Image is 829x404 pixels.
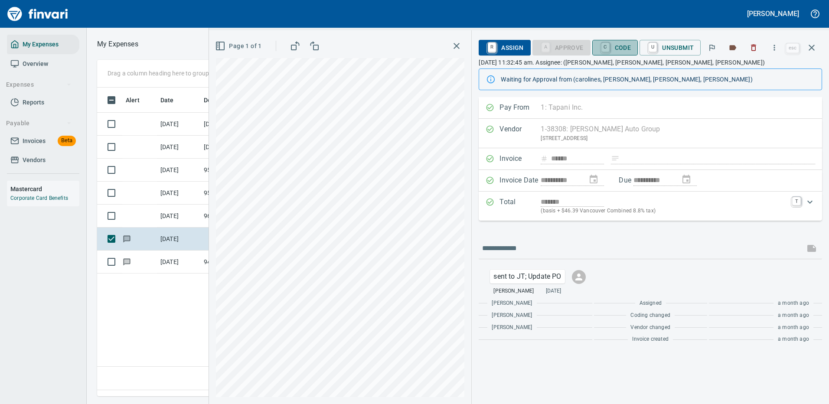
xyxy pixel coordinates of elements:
button: RAssign [479,40,530,55]
td: 94657.5030211 [200,251,278,274]
td: [DATE] [157,251,200,274]
button: CCode [592,40,638,55]
h6: Mastercard [10,184,79,194]
span: Beta [58,136,76,146]
div: Coding Required [532,43,591,51]
a: My Expenses [7,35,79,54]
span: [PERSON_NAME] [492,323,532,332]
h5: [PERSON_NAME] [747,9,799,18]
div: Waiting for Approval from (carolines, [PERSON_NAME], [PERSON_NAME], [PERSON_NAME]) [501,72,815,87]
span: Unsubmit [646,40,694,55]
td: [DATE] [157,159,200,182]
span: a month ago [778,335,809,344]
span: Assigned [640,299,662,308]
span: Payable [6,118,72,129]
a: T [792,197,801,205]
td: 96307.5220063 [200,205,278,228]
a: R [488,42,496,52]
a: Vendors [7,150,79,170]
span: Vendor changed [630,323,670,332]
button: UUnsubmit [640,40,701,55]
p: sent to JT; Update PO [493,271,561,282]
button: Flag [702,38,721,57]
span: [PERSON_NAME] [493,287,534,296]
span: Has messages [122,236,131,241]
a: InvoicesBeta [7,131,79,151]
nav: breadcrumb [97,39,138,49]
button: Expenses [3,77,75,93]
button: More [765,38,784,57]
span: Description [204,95,236,105]
p: Drag a column heading here to group the table [108,69,235,78]
span: a month ago [778,311,809,320]
p: Total [499,197,541,215]
span: [PERSON_NAME] [492,299,532,308]
span: Reports [23,97,44,108]
span: Close invoice [784,37,822,58]
span: Invoices [23,136,46,147]
button: Payable [3,115,75,131]
button: Discard [744,38,763,57]
a: Corporate Card Benefits [10,195,68,201]
span: [DATE] [546,287,561,296]
span: Alert [126,95,151,105]
span: Assign [486,40,523,55]
td: [DATE] [157,113,200,136]
td: [DATE] Invoice 274187 from [PERSON_NAME] Auto Group (1-38308) [200,136,278,159]
td: 95770.5040120 [200,182,278,205]
div: Click for options [490,270,565,283]
span: Has messages [122,259,131,264]
span: [PERSON_NAME] [492,311,532,320]
div: Expand [479,192,822,221]
td: [DATE] [157,136,200,159]
span: a month ago [778,323,809,332]
button: Labels [723,38,742,57]
p: My Expenses [97,39,138,49]
td: 95889.5040138 [200,159,278,182]
span: Coding changed [630,311,670,320]
span: Date [160,95,185,105]
button: [PERSON_NAME] [745,7,801,20]
td: [DATE] Invoice 274534 from [PERSON_NAME] Auto Group (1-38308) [200,113,278,136]
button: Page 1 of 1 [213,38,265,54]
span: Expenses [6,79,72,90]
a: Overview [7,54,79,74]
span: a month ago [778,299,809,308]
img: Finvari [5,3,70,24]
span: Code [599,40,631,55]
span: Alert [126,95,140,105]
span: My Expenses [23,39,59,50]
a: C [601,42,610,52]
span: Vendors [23,155,46,166]
a: esc [786,43,799,53]
span: Invoice created [632,335,669,344]
p: [DATE] 11:32:45 am. Assignee: ([PERSON_NAME], [PERSON_NAME], [PERSON_NAME], [PERSON_NAME]) [479,58,822,67]
td: [DATE] [157,228,200,251]
a: U [649,42,657,52]
span: Date [160,95,174,105]
span: This records your message into the invoice and notifies anyone mentioned [801,238,822,259]
a: Reports [7,93,79,112]
span: Description [204,95,248,105]
td: [DATE] [157,182,200,205]
span: Page 1 of 1 [217,41,261,52]
p: (basis + $46.39 Vancouver Combined 8.8% tax) [541,207,787,215]
span: Overview [23,59,48,69]
td: [DATE] [157,205,200,228]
